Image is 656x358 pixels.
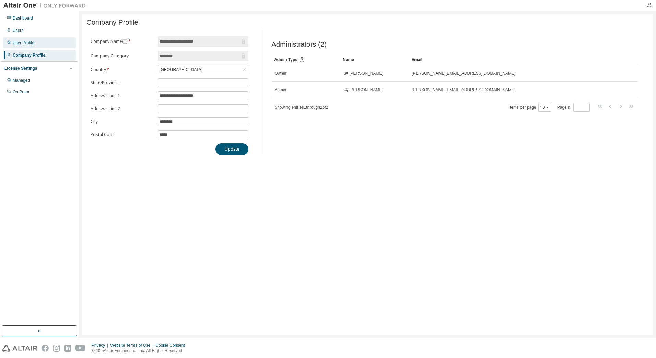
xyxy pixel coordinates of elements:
[349,71,383,76] span: [PERSON_NAME]
[13,40,34,46] div: User Profile
[13,77,30,83] div: Managed
[158,65,248,74] div: [GEOGRAPHIC_DATA]
[274,87,286,93] span: Admin
[13,15,33,21] div: Dashboard
[13,89,29,95] div: On Prem
[412,71,515,76] span: [PERSON_NAME][EMAIL_ADDRESS][DOMAIN_NAME]
[91,67,154,72] label: Country
[4,65,37,71] div: License Settings
[2,345,37,352] img: altair_logo.svg
[155,343,189,348] div: Cookie Consent
[86,19,138,26] span: Company Profile
[412,87,515,93] span: [PERSON_NAME][EMAIL_ADDRESS][DOMAIN_NAME]
[349,87,383,93] span: [PERSON_NAME]
[92,343,110,348] div: Privacy
[509,103,551,112] span: Items per page
[411,54,619,65] div: Email
[215,143,248,155] button: Update
[91,80,154,85] label: State/Province
[274,71,286,76] span: Owner
[92,348,189,354] p: © 2025 Altair Engineering, Inc. All Rights Reserved.
[91,39,154,44] label: Company Name
[274,57,297,62] span: Admin Type
[42,345,49,352] img: facebook.svg
[91,119,154,124] label: City
[3,2,89,9] img: Altair One
[75,345,85,352] img: youtube.svg
[13,52,45,58] div: Company Profile
[64,345,71,352] img: linkedin.svg
[110,343,155,348] div: Website Terms of Use
[91,93,154,98] label: Address Line 1
[274,105,328,110] span: Showing entries 1 through 2 of 2
[540,105,549,110] button: 10
[13,28,23,33] div: Users
[343,54,406,65] div: Name
[91,53,154,59] label: Company Category
[159,66,203,73] div: [GEOGRAPHIC_DATA]
[557,103,590,112] span: Page n.
[91,106,154,111] label: Address Line 2
[271,40,327,48] span: Administrators (2)
[53,345,60,352] img: instagram.svg
[91,132,154,138] label: Postal Code
[122,39,128,44] button: information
